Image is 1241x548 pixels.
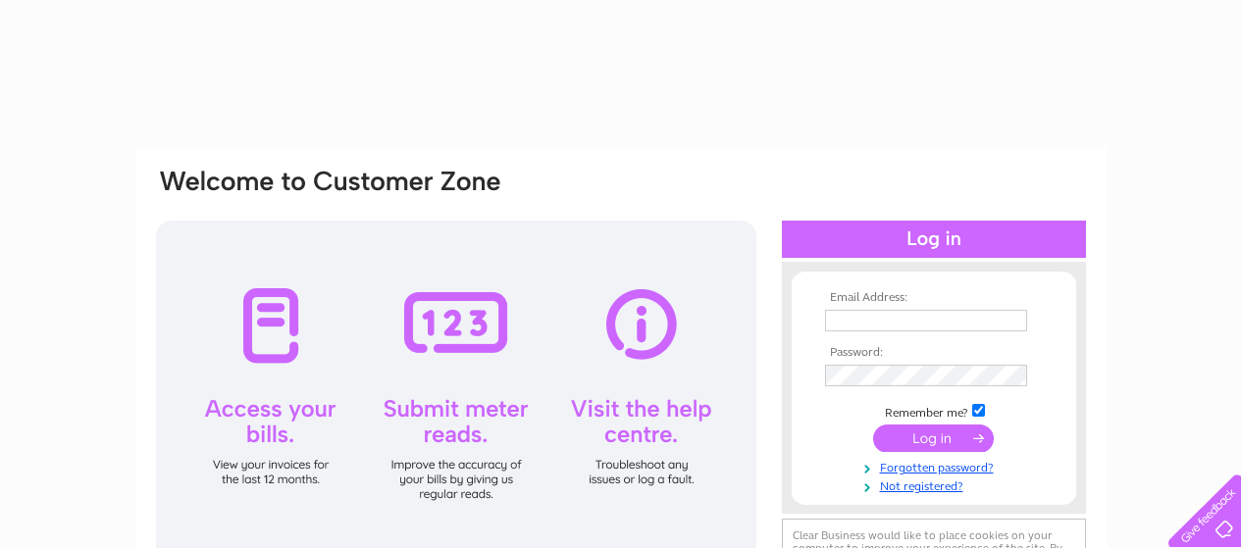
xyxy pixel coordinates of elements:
[820,346,1048,360] th: Password:
[873,424,994,452] input: Submit
[820,291,1048,305] th: Email Address:
[820,401,1048,421] td: Remember me?
[825,457,1048,475] a: Forgotten password?
[825,475,1048,494] a: Not registered?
